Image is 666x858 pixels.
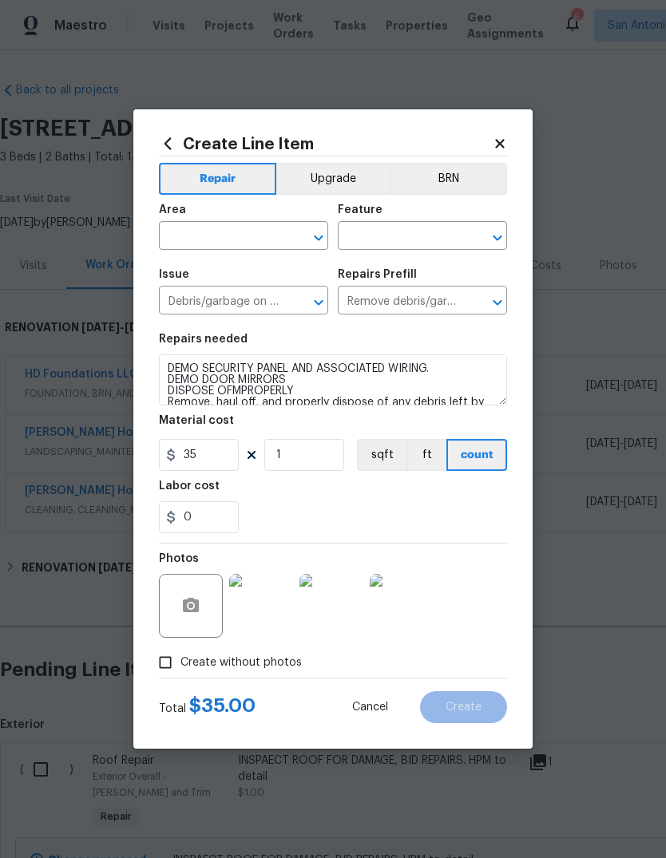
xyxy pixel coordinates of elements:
[180,654,302,671] span: Create without photos
[420,691,507,723] button: Create
[159,163,276,195] button: Repair
[159,415,234,426] h5: Material cost
[159,334,248,345] h5: Repairs needed
[307,291,330,314] button: Open
[159,204,186,215] h5: Area
[486,291,509,314] button: Open
[390,163,507,195] button: BRN
[352,702,388,714] span: Cancel
[406,439,446,471] button: ft
[446,702,482,714] span: Create
[159,698,256,717] div: Total
[189,696,256,715] span: $ 35.00
[159,354,507,405] textarea: DEMO SECURITY PANEL AND ASSOCIATED WIRING. DEMO DOOR MIRRORS DISPOSE OFMPROPERLY Remove, haul off...
[159,480,220,492] h5: Labor cost
[357,439,406,471] button: sqft
[486,227,509,249] button: Open
[276,163,390,195] button: Upgrade
[327,691,414,723] button: Cancel
[159,269,189,280] h5: Issue
[307,227,330,249] button: Open
[338,204,383,215] h5: Feature
[338,269,417,280] h5: Repairs Prefill
[446,439,507,471] button: count
[159,135,493,152] h2: Create Line Item
[159,553,199,564] h5: Photos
